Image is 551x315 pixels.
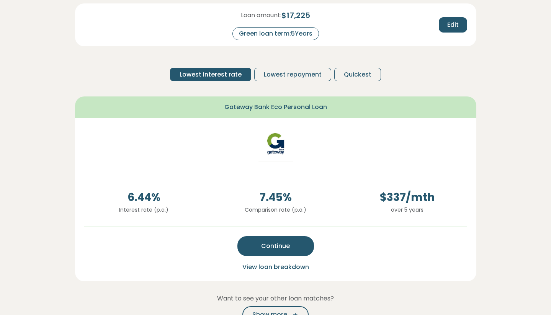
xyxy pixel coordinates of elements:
span: Quickest [344,70,371,79]
button: Lowest interest rate [170,68,251,81]
span: $ 17,225 [281,10,310,21]
span: Continue [261,242,290,251]
span: $ 337 /mth [348,189,467,206]
span: Lowest interest rate [180,70,242,79]
button: Quickest [334,68,381,81]
div: Green loan term: 5 Years [232,27,319,40]
span: Lowest repayment [264,70,322,79]
span: Gateway Bank Eco Personal Loan [224,103,327,112]
p: over 5 years [348,206,467,214]
span: 7.45 % [216,189,335,206]
p: Interest rate (p.a.) [84,206,204,214]
button: Continue [237,236,314,256]
p: Comparison rate (p.a.) [216,206,335,214]
button: Edit [439,17,467,33]
span: Edit [447,20,459,29]
p: Want to see your other loan matches? [75,294,476,304]
span: 6.44 % [84,189,204,206]
span: View loan breakdown [242,263,309,271]
button: View loan breakdown [240,262,311,272]
img: gateway-bank logo [241,127,310,162]
button: Lowest repayment [254,68,331,81]
span: Loan amount: [241,11,281,20]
